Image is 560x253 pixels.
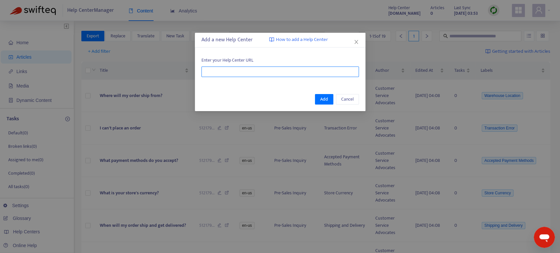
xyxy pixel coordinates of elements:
img: image-link [269,37,274,42]
iframe: Button to launch messaging window [534,227,555,248]
a: How to add a Help Center [269,36,328,44]
button: Cancel [336,94,359,105]
span: close [354,39,359,45]
span: Enter your Help Center URL [201,57,359,64]
button: Add [315,94,333,105]
span: Add [320,96,328,103]
span: How to add a Help Center [276,36,328,44]
span: Cancel [341,96,354,103]
div: Add a new Help Center [201,36,359,44]
button: Close [353,38,360,46]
